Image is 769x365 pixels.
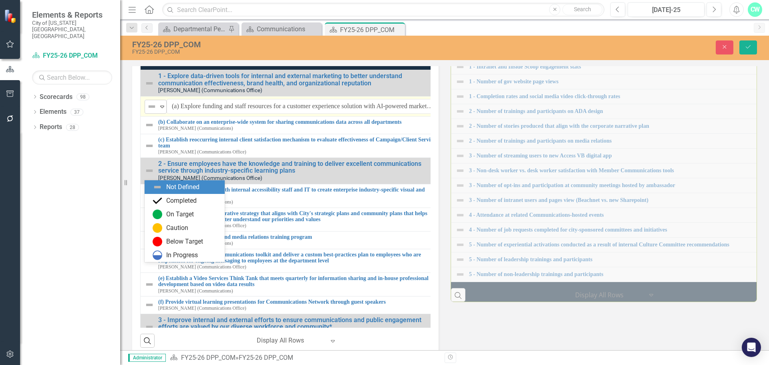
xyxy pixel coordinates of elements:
a: (f) Provide virtual learning presentations for Communications Network through guest speakers [158,299,439,305]
small: [PERSON_NAME] (Communications) [158,288,233,294]
a: Departmental Performance Plans [160,24,226,34]
img: Not Defined [145,166,154,175]
div: [DATE]-25 [630,5,702,15]
a: (a) Champion ADA goals with internal accessibility staff and IT to create enterprise industry-spe... [158,187,439,199]
input: Search ClearPoint... [162,3,604,17]
img: On Target [153,210,162,219]
img: Caution [153,223,162,233]
img: Not Defined [145,120,154,130]
div: Not Defined [166,183,199,192]
div: On Target [166,210,194,219]
a: (e) Establish a Video Services Think Tank that meets quarterly for information sharing and in-hou... [158,275,439,288]
span: Administrator [128,354,166,362]
small: City of [US_STATE][GEOGRAPHIC_DATA], [GEOGRAPHIC_DATA] [32,20,112,39]
a: Reports [40,123,62,132]
div: Caution [166,224,188,233]
div: 98 [76,93,89,100]
div: FY25-26 DPP_COM [132,49,483,55]
div: 28 [66,124,79,131]
input: Search Below... [32,71,112,85]
span: Search [574,6,591,12]
img: Not Defined [147,102,157,111]
img: Not Defined [145,322,154,332]
small: [PERSON_NAME] (Communications) [158,126,233,131]
small: [PERSON_NAME] (Communications Office) [158,87,262,93]
a: (b) Develop a corporate narrative strategy that aligns with City's strategic plans and community ... [158,210,439,223]
img: Below Target [153,237,162,246]
a: Communications [244,24,320,34]
div: Departmental Performance Plans [173,24,226,34]
small: [PERSON_NAME] (Communications) [158,200,233,205]
small: [PERSON_NAME] (Communications Office) [158,175,262,181]
a: 2 - Ensure employees have the knowledge and training to deliver excellent communications service ... [158,160,439,174]
div: In Progress [166,251,198,260]
div: Below Target [166,237,203,246]
div: FY25-26 DPP_COM [132,40,483,49]
a: (d) Develop an internal communications toolkit and deliver a custom best-practices plan to employ... [158,252,439,264]
a: Scorecards [40,93,72,102]
img: ClearPoint Strategy [4,9,18,23]
img: Not Defined [145,280,154,289]
a: (b) Collaborate on an enterprise-wide system for sharing communications data across all departments [158,119,439,125]
img: Completed [153,196,162,206]
small: [PERSON_NAME] (Communications Office) [158,223,246,228]
small: [PERSON_NAME] (Communications Office) [158,264,246,270]
div: Open Intercom Messenger [742,338,761,357]
a: (c) Enhance spokesperson and media relations training program [158,234,439,240]
a: FY25-26 DPP_COM [32,51,112,60]
img: Not Defined [145,300,154,310]
div: Communications [257,24,320,34]
img: Not Defined [145,79,154,88]
div: FY25-26 DPP_COM [340,25,403,35]
small: [PERSON_NAME] (Communications Office) [158,149,246,155]
button: CW [748,2,762,17]
img: Not Defined [153,182,162,192]
small: [PERSON_NAME] (Communications) [158,241,233,246]
div: 37 [70,109,83,115]
a: (c) Establish reoccurring internal client satisfaction mechanism to evaluate effectiveness of Cam... [158,137,439,149]
div: » [170,353,439,363]
div: Completed [166,196,197,206]
a: Elements [40,107,66,117]
small: [PERSON_NAME] (Communications Office) [158,306,246,311]
input: Name [167,99,439,114]
a: 1 - Explore data-driven tools for internal and external marketing to better understand communicat... [158,73,439,87]
span: Elements & Reports [32,10,112,20]
button: Search [562,4,602,15]
button: [DATE]-25 [628,2,705,17]
a: 3 - Improve internal and external efforts to ensure communications and public engagement efforts ... [158,317,439,331]
div: FY25-26 DPP_COM [239,354,293,361]
a: FY25-26 DPP_COM [181,354,236,361]
img: In Progress [153,250,162,260]
img: Not Defined [145,141,154,151]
